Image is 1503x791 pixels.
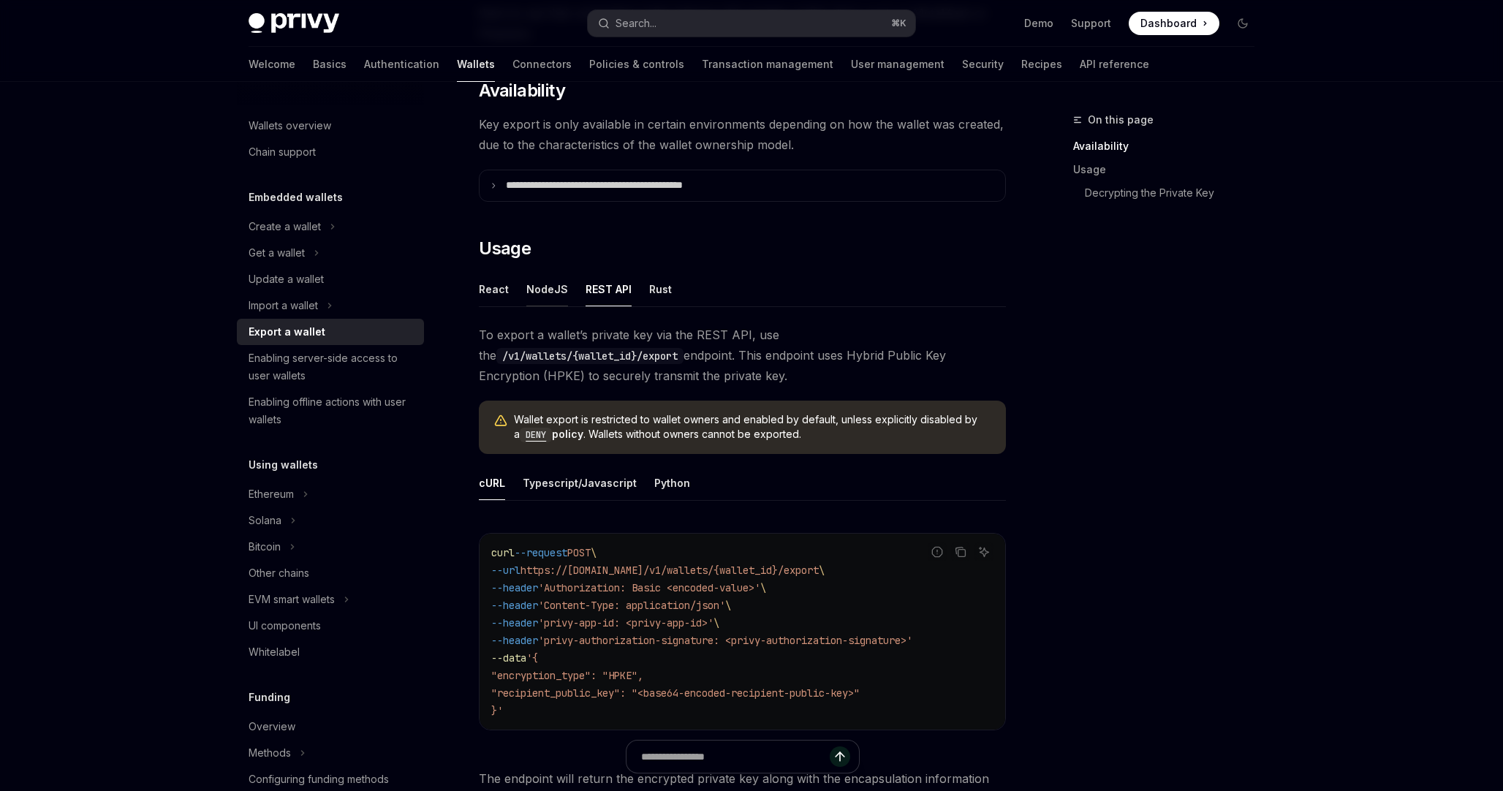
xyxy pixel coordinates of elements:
[491,581,538,594] span: --header
[237,639,424,665] a: Whitelabel
[962,47,1004,82] a: Security
[249,393,415,428] div: Enabling offline actions with user wallets
[491,564,520,577] span: --url
[479,272,509,306] button: React
[249,297,318,314] div: Import a wallet
[649,272,672,306] button: Rust
[586,272,632,306] button: REST API
[538,634,912,647] span: 'privy-authorization-signature: <privy-authorization-signature>'
[237,113,424,139] a: Wallets overview
[1140,16,1197,31] span: Dashboard
[491,704,503,717] span: }'
[491,651,526,665] span: --data
[520,564,819,577] span: https://[DOMAIN_NAME]/v1/wallets/{wallet_id}/export
[237,714,424,740] a: Overview
[249,485,294,503] div: Ethereum
[1231,12,1254,35] button: Toggle dark mode
[491,546,515,559] span: curl
[591,546,597,559] span: \
[479,79,565,102] span: Availability
[523,466,637,500] button: Typescript/Javascript
[249,456,318,474] h5: Using wallets
[1071,16,1111,31] a: Support
[249,591,335,608] div: EVM smart wallets
[237,345,424,389] a: Enabling server-side access to user wallets
[237,240,424,266] button: Toggle Get a wallet section
[249,349,415,385] div: Enabling server-side access to user wallets
[851,47,944,82] a: User management
[479,325,1006,386] span: To export a wallet’s private key via the REST API, use the endpoint. This endpoint uses Hybrid Pu...
[514,412,991,442] span: Wallet export is restricted to wallet owners and enabled by default, unless explicitly disabled b...
[237,319,424,345] a: Export a wallet
[520,428,583,440] a: DENYpolicy
[493,414,508,428] svg: Warning
[819,564,825,577] span: \
[491,669,643,682] span: "encryption_type": "HPKE",
[1073,181,1266,205] a: Decrypting the Private Key
[1080,47,1149,82] a: API reference
[249,538,281,556] div: Bitcoin
[479,466,505,500] button: cURL
[249,744,291,762] div: Methods
[928,542,947,561] button: Report incorrect code
[491,686,860,700] span: "recipient_public_key": "<base64-encoded-recipient-public-key>"
[249,189,343,206] h5: Embedded wallets
[1021,47,1062,82] a: Recipes
[1024,16,1053,31] a: Demo
[249,244,305,262] div: Get a wallet
[760,581,766,594] span: \
[249,512,281,529] div: Solana
[237,213,424,240] button: Toggle Create a wallet section
[249,689,290,706] h5: Funding
[491,634,538,647] span: --header
[1129,12,1219,35] a: Dashboard
[725,599,731,612] span: \
[237,740,424,766] button: Toggle Methods section
[515,546,567,559] span: --request
[237,389,424,433] a: Enabling offline actions with user wallets
[237,292,424,319] button: Toggle Import a wallet section
[702,47,833,82] a: Transaction management
[538,616,713,629] span: 'privy-app-id: <privy-app-id>'
[249,718,295,735] div: Overview
[479,114,1006,155] span: Key export is only available in certain environments depending on how the wallet was created, due...
[951,542,970,561] button: Copy the contents from the code block
[616,15,656,32] div: Search...
[526,272,568,306] button: NodeJS
[491,599,538,612] span: --header
[830,746,850,767] button: Send message
[364,47,439,82] a: Authentication
[237,586,424,613] button: Toggle EVM smart wallets section
[249,143,316,161] div: Chain support
[974,542,993,561] button: Ask AI
[538,599,725,612] span: 'Content-Type: application/json'
[237,507,424,534] button: Toggle Solana section
[249,13,339,34] img: dark logo
[249,47,295,82] a: Welcome
[237,560,424,586] a: Other chains
[249,564,309,582] div: Other chains
[249,117,331,135] div: Wallets overview
[249,643,300,661] div: Whitelabel
[237,613,424,639] a: UI components
[654,466,690,500] button: Python
[457,47,495,82] a: Wallets
[249,771,389,788] div: Configuring funding methods
[237,266,424,292] a: Update a wallet
[512,47,572,82] a: Connectors
[588,10,915,37] button: Open search
[491,616,538,629] span: --header
[891,18,906,29] span: ⌘ K
[237,534,424,560] button: Toggle Bitcoin section
[249,323,325,341] div: Export a wallet
[713,616,719,629] span: \
[479,237,531,260] span: Usage
[1088,111,1154,129] span: On this page
[1073,135,1266,158] a: Availability
[538,581,760,594] span: 'Authorization: Basic <encoded-value>'
[249,218,321,235] div: Create a wallet
[237,139,424,165] a: Chain support
[249,617,321,635] div: UI components
[641,741,830,773] input: Ask a question...
[526,651,538,665] span: '{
